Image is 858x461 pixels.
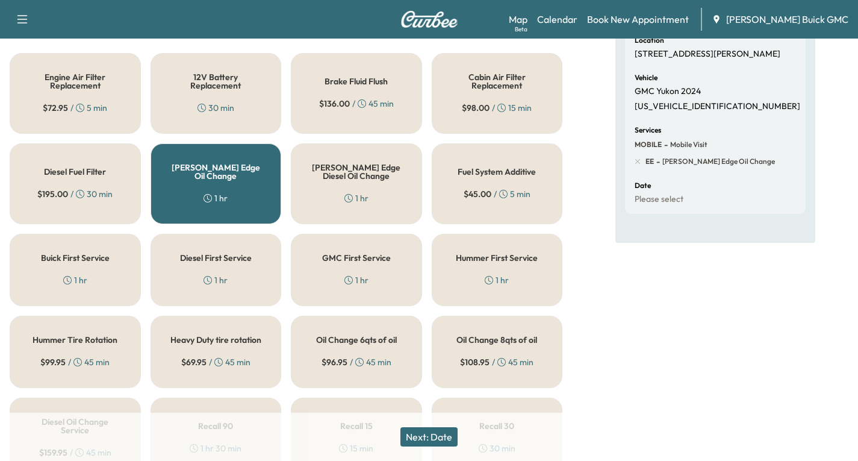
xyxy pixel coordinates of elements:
div: / 45 min [322,356,391,368]
span: $ 96.95 [322,356,347,368]
div: 1 hr [204,274,228,286]
p: [STREET_ADDRESS][PERSON_NAME] [635,49,780,60]
h5: Oil Change 8qts of oil [456,336,537,344]
span: - [662,139,668,151]
span: MOBILE [635,140,662,149]
div: / 30 min [37,188,113,200]
h6: Date [635,182,651,189]
h5: Buick First Service [41,254,110,262]
p: Please select [635,194,683,205]
div: / 45 min [460,356,533,368]
h5: Fuel System Additive [458,168,536,176]
h5: [PERSON_NAME] Edge Oil Change [170,163,262,180]
span: EE [645,157,654,166]
h5: 12V Battery Replacement [170,73,262,90]
span: $ 69.95 [181,356,207,368]
span: Ewing Edge Oil Change [660,157,775,166]
span: $ 136.00 [319,98,350,110]
span: Mobile Visit [668,140,707,149]
div: 1 hr [344,274,368,286]
h5: Heavy Duty tire rotation [170,336,261,344]
div: / 5 min [464,188,530,200]
div: 1 hr [204,192,228,204]
h5: Oil Change 6qts of oil [316,336,397,344]
h6: Vehicle [635,74,657,81]
h6: Services [635,127,661,134]
h5: Diesel Fuel Filter [44,168,106,176]
span: $ 195.00 [37,188,68,200]
div: / 45 min [181,356,250,368]
span: $ 99.95 [40,356,66,368]
a: MapBeta [509,12,527,27]
span: $ 98.00 [462,102,490,114]
p: GMC Yukon 2024 [635,86,701,97]
span: $ 45.00 [464,188,491,200]
div: / 45 min [40,356,110,368]
div: 1 hr [63,274,87,286]
h5: Engine Air Filter Replacement [30,73,121,90]
span: $ 108.95 [460,356,490,368]
h5: Hummer Tire Rotation [33,336,117,344]
div: Beta [515,25,527,34]
div: / 5 min [43,102,107,114]
div: 1 hr [485,274,509,286]
h5: Hummer First Service [456,254,538,262]
h5: Brake Fluid Flush [325,77,388,86]
p: [US_VEHICLE_IDENTIFICATION_NUMBER] [635,101,800,112]
img: Curbee Logo [400,11,458,28]
div: / 15 min [462,102,532,114]
h5: Cabin Air Filter Replacement [452,73,543,90]
h5: [PERSON_NAME] Edge Diesel Oil Change [311,163,402,180]
h5: Diesel First Service [180,254,252,262]
div: 30 min [197,102,234,114]
span: $ 72.95 [43,102,68,114]
a: Book New Appointment [587,12,689,27]
span: - [654,155,660,168]
span: [PERSON_NAME] Buick GMC [726,12,848,27]
div: / 45 min [319,98,394,110]
button: Next: Date [400,427,458,447]
a: Calendar [537,12,577,27]
h6: Location [635,37,664,44]
div: 1 hr [344,192,368,204]
h5: GMC First Service [322,254,391,262]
